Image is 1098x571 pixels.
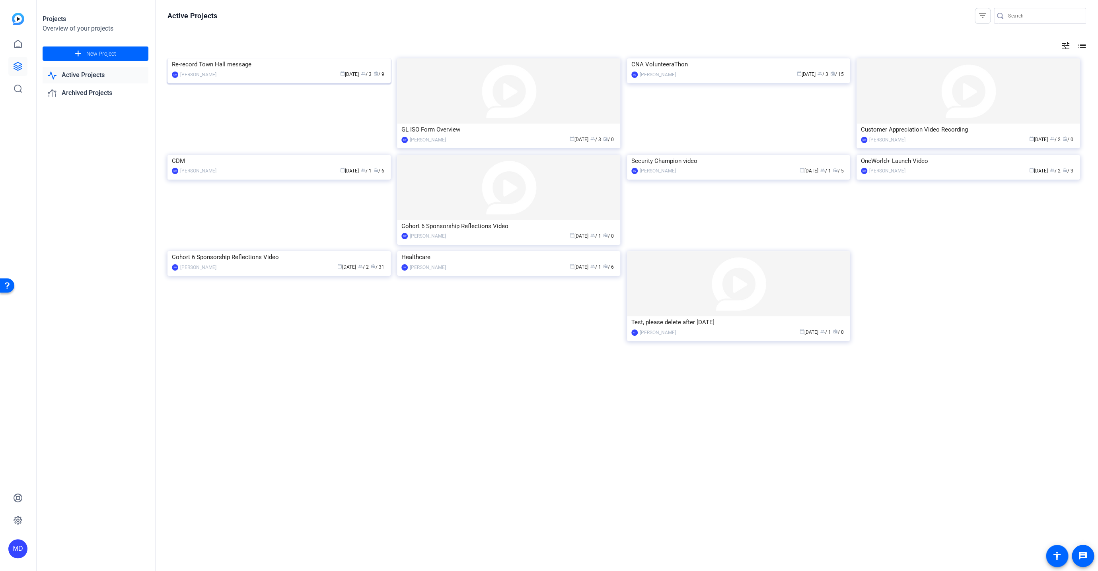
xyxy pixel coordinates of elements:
span: radio [371,264,376,269]
span: [DATE] [337,264,356,270]
div: Projects [43,14,148,24]
div: SW [401,137,408,143]
h1: Active Projects [167,11,217,21]
span: / 3 [590,137,601,142]
input: Search [1008,11,1080,21]
div: Security Champion video [631,155,846,167]
span: calendar_today [340,168,345,172]
span: / 0 [833,329,843,335]
span: / 1 [820,168,831,174]
span: group [820,329,825,334]
img: blue-gradient.svg [12,13,24,25]
span: / 15 [830,72,843,77]
div: Healthcare [401,251,616,263]
div: [PERSON_NAME] [180,167,216,175]
span: / 1 [590,233,601,239]
div: SW [172,168,178,174]
span: radio [603,233,608,238]
div: CNA VolunteeraThon [631,58,846,70]
span: calendar_today [570,233,574,238]
div: [PERSON_NAME] [410,263,446,271]
span: calendar_today [799,168,804,172]
span: / 0 [1063,137,1073,142]
span: radio [374,71,378,76]
span: [DATE] [340,72,359,77]
div: SW [861,168,867,174]
div: SW [172,264,178,271]
span: / 3 [1063,168,1073,174]
span: / 3 [817,72,828,77]
div: Customer Appreciation Video Recording [861,124,1075,135]
span: / 2 [358,264,369,270]
div: [PERSON_NAME] [640,329,676,337]
div: CDM [172,155,386,167]
span: calendar_today [799,329,804,334]
span: calendar_today [570,264,574,269]
span: / 3 [361,72,372,77]
mat-icon: accessibility [1052,551,1062,561]
span: group [361,168,366,172]
span: / 31 [371,264,384,270]
div: [PERSON_NAME] [410,232,446,240]
span: calendar_today [1029,168,1034,172]
div: SW [401,233,408,239]
span: group [590,233,595,238]
span: radio [833,329,837,334]
span: [DATE] [799,168,818,174]
div: Re-record Town Hall message [172,58,386,70]
span: radio [1063,136,1067,141]
span: calendar_today [796,71,801,76]
div: AY [631,329,638,336]
div: Cohort 6 Sponsorship Reflections Video [401,220,616,232]
div: [PERSON_NAME] [410,136,446,144]
a: Archived Projects [43,85,148,101]
div: SW [401,264,408,271]
span: [DATE] [1029,137,1048,142]
div: [PERSON_NAME] [180,71,216,79]
div: [PERSON_NAME] [869,167,905,175]
span: group [361,71,366,76]
span: New Project [86,50,116,58]
span: [DATE] [570,137,588,142]
span: [DATE] [799,329,818,335]
span: group [358,264,363,269]
span: / 1 [820,329,831,335]
span: / 1 [361,168,372,174]
span: [DATE] [570,233,588,239]
span: radio [833,168,837,172]
span: radio [603,264,608,269]
mat-icon: add [73,49,83,59]
span: group [820,168,825,172]
span: radio [830,71,835,76]
div: [PERSON_NAME] [640,71,676,79]
span: group [1050,136,1055,141]
div: [PERSON_NAME] [640,167,676,175]
button: New Project [43,46,148,61]
span: group [590,264,595,269]
span: / 9 [374,72,384,77]
a: Active Projects [43,67,148,83]
div: Test, please delete after [DATE] [631,316,846,328]
span: / 6 [603,264,614,270]
span: group [817,71,822,76]
div: OneWorld+ Launch Video [861,155,1075,167]
mat-icon: message [1078,551,1088,561]
span: calendar_today [337,264,342,269]
span: [DATE] [340,168,359,174]
span: calendar_today [570,136,574,141]
div: SW [631,168,638,174]
mat-icon: list [1077,41,1086,50]
span: group [1050,168,1055,172]
span: [DATE] [796,72,815,77]
div: [PERSON_NAME] [180,263,216,271]
span: / 5 [833,168,843,174]
span: radio [1063,168,1067,172]
div: SW [172,72,178,78]
span: / 2 [1050,168,1061,174]
div: MD [8,539,27,558]
div: [PERSON_NAME] [869,136,905,144]
span: calendar_today [1029,136,1034,141]
span: / 0 [603,233,614,239]
div: SW [861,137,867,143]
div: SW [631,72,638,78]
